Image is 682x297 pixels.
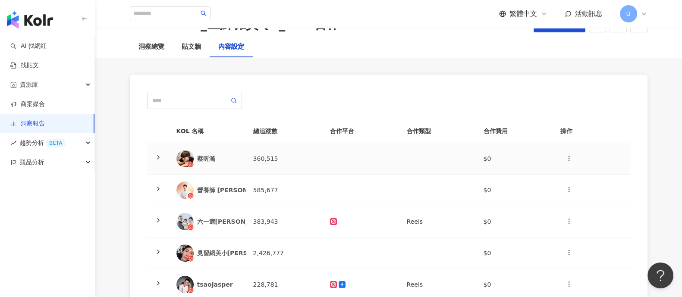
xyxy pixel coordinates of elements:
a: 商案媒合 [10,100,45,109]
td: 585,677 [246,175,323,206]
td: 360,515 [246,143,323,175]
th: 合作費用 [477,119,553,143]
div: 營養師 [PERSON_NAME] [197,186,273,194]
span: 競品分析 [20,153,44,172]
td: 383,943 [246,206,323,238]
td: $0 [477,238,553,269]
img: KOL Avatar [176,181,194,199]
div: BETA [46,139,66,147]
div: 貼文牆 [182,42,201,52]
td: Reels [400,206,477,238]
span: 資源庫 [20,75,38,94]
td: $0 [477,175,553,206]
th: 總追蹤數 [246,119,323,143]
div: 蔡昕澔 [197,154,239,163]
span: 活動訊息 [575,9,603,18]
th: KOL 名稱 [170,119,246,143]
iframe: Help Scout Beacon - Open [647,263,673,288]
th: 合作類型 [400,119,477,143]
td: $0 [477,206,553,238]
a: searchAI 找網紅 [10,42,47,50]
img: KOL Avatar [176,213,194,230]
span: 趨勢分析 [20,133,66,153]
th: 操作 [553,119,630,143]
div: 見習網美小[PERSON_NAME] [197,249,283,257]
span: search [201,10,207,16]
a: 找貼文 [10,61,39,70]
div: 內容設定 [218,42,244,52]
img: KOL Avatar [176,150,194,167]
span: rise [10,140,16,146]
div: 洞察總覽 [138,42,164,52]
img: KOL Avatar [176,244,194,262]
span: 繁體中文 [509,9,537,19]
span: U [626,9,630,19]
a: 洞察報告 [10,119,45,128]
div: tsaojasper [197,280,239,289]
img: logo [7,11,53,28]
div: 六一遛[PERSON_NAME] [197,217,271,226]
td: $0 [477,143,553,175]
th: 合作平台 [323,119,400,143]
img: KOL Avatar [176,276,194,293]
td: 2,426,777 [246,238,323,269]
